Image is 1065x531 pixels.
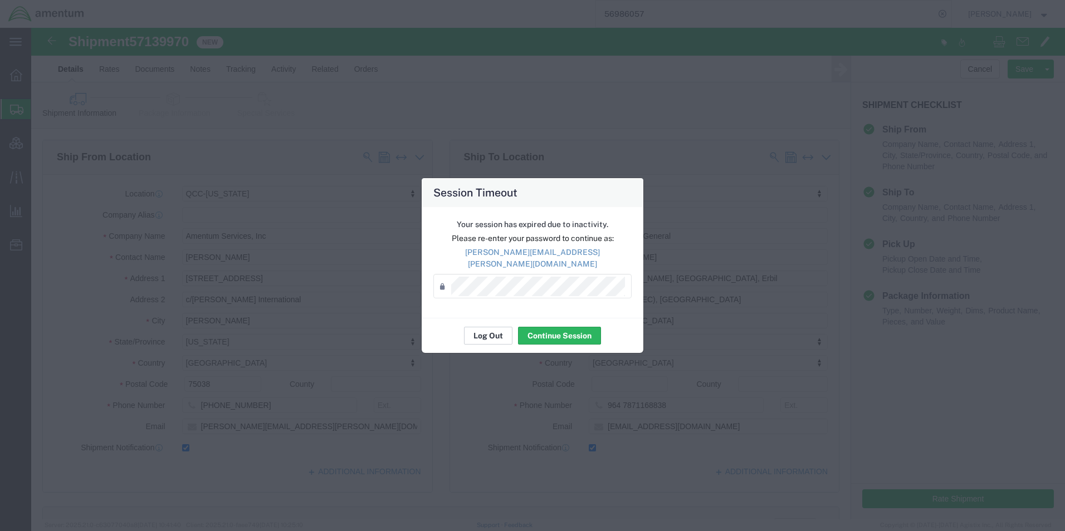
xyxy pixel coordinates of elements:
button: Log Out [464,327,512,345]
p: Please re-enter your password to continue as: [433,233,632,244]
button: Continue Session [518,327,601,345]
h4: Session Timeout [433,184,517,200]
p: Your session has expired due to inactivity. [433,219,632,230]
p: [PERSON_NAME][EMAIL_ADDRESS][PERSON_NAME][DOMAIN_NAME] [433,247,632,270]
